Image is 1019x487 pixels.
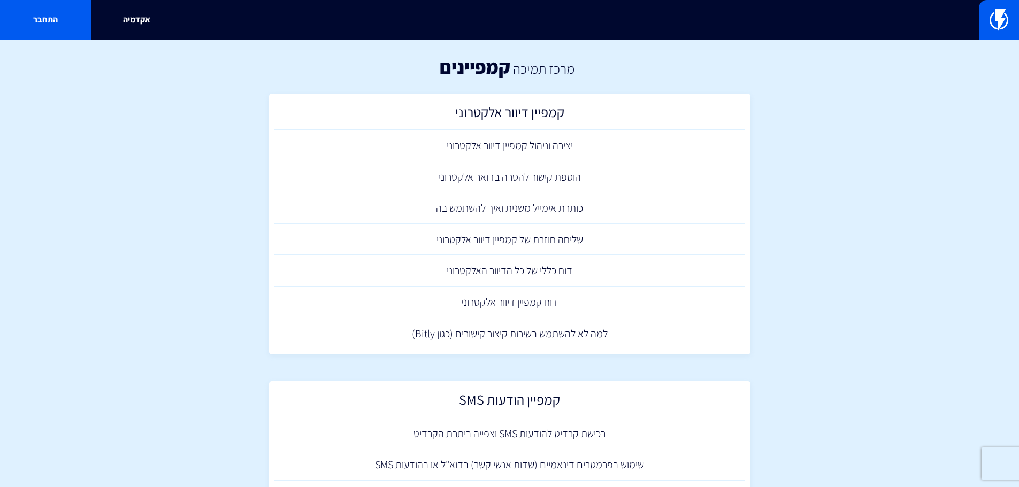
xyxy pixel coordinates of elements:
[274,99,745,130] a: קמפיין דיוור אלקטרוני
[513,59,574,78] a: מרכז תמיכה
[274,224,745,256] a: שליחה חוזרת של קמפיין דיוור אלקטרוני
[274,418,745,450] a: רכישת קרדיט להודעות SMS וצפייה ביתרת הקרדיט
[280,104,740,125] h2: קמפיין דיוור אלקטרוני
[440,56,510,78] h1: קמפיינים
[274,449,745,481] a: שימוש בפרמטרים דינאמיים (שדות אנשי קשר) בדוא"ל או בהודעות SMS
[274,192,745,224] a: כותרת אימייל משנית ואיך להשתמש בה
[280,392,740,413] h2: קמפיין הודעות SMS
[274,255,745,287] a: דוח כללי של כל הדיוור האלקטרוני
[274,386,745,418] a: קמפיין הודעות SMS
[274,318,745,350] a: למה לא להשתמש בשירות קיצור קישורים (כגון Bitly)
[274,287,745,318] a: דוח קמפיין דיוור אלקטרוני
[274,130,745,161] a: יצירה וניהול קמפיין דיוור אלקטרוני
[274,161,745,193] a: הוספת קישור להסרה בדואר אלקטרוני
[269,8,750,33] input: חיפוש מהיר...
